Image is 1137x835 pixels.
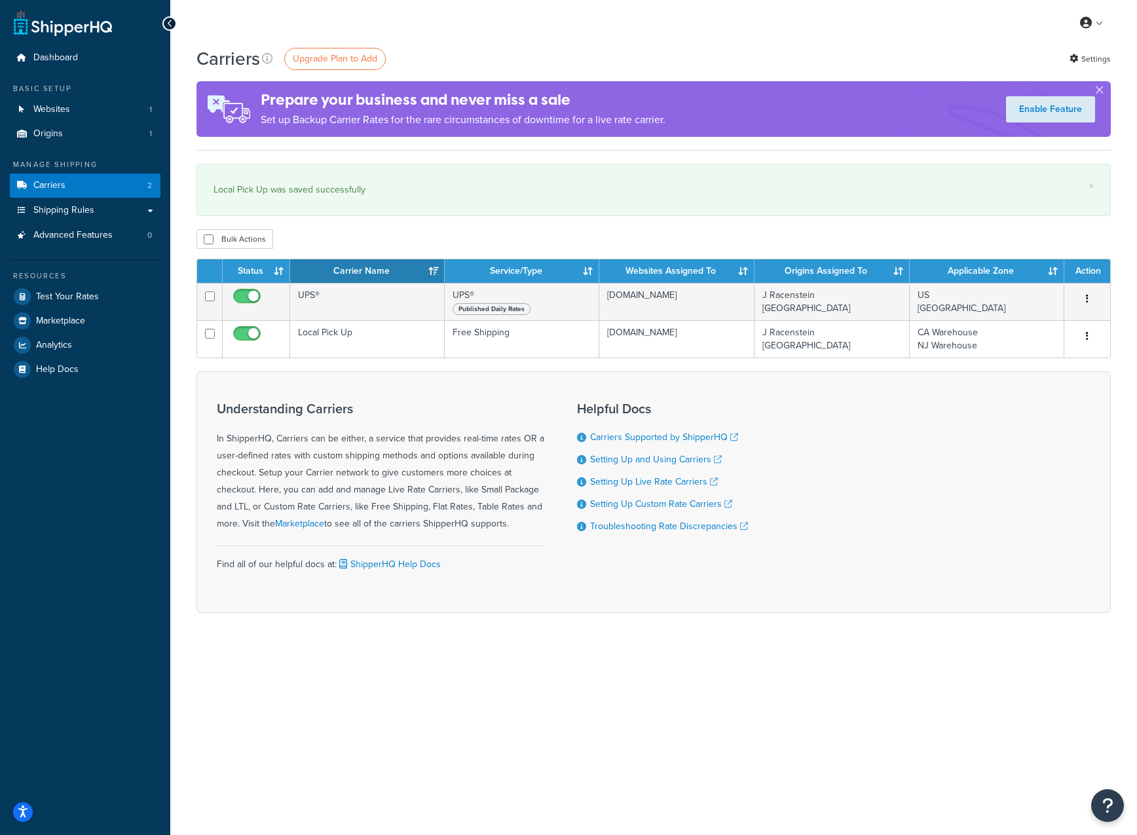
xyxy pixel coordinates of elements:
li: Websites [10,98,160,122]
span: Shipping Rules [33,205,94,216]
span: Dashboard [33,52,78,64]
a: Analytics [10,333,160,357]
th: Websites Assigned To: activate to sort column ascending [599,259,755,283]
div: Find all of our helpful docs at: [217,546,544,573]
a: Carriers Supported by ShipperHQ [590,430,738,444]
a: ShipperHQ Home [14,10,112,36]
td: J Racenstein [GEOGRAPHIC_DATA] [755,320,910,358]
li: Origins [10,122,160,146]
td: [DOMAIN_NAME] [599,320,755,358]
a: Marketplace [275,517,324,530]
a: Enable Feature [1006,96,1095,122]
a: Troubleshooting Rate Discrepancies [590,519,748,533]
div: In ShipperHQ, Carriers can be either, a service that provides real-time rates OR a user-defined r... [217,401,544,532]
p: Set up Backup Carrier Rates for the rare circumstances of downtime for a live rate carrier. [261,111,665,129]
a: ShipperHQ Help Docs [337,557,441,571]
td: US [GEOGRAPHIC_DATA] [910,283,1064,320]
a: Origins 1 [10,122,160,146]
button: Open Resource Center [1091,789,1124,822]
td: CA Warehouse NJ Warehouse [910,320,1064,358]
span: Upgrade Plan to Add [293,52,377,65]
li: Advanced Features [10,223,160,248]
a: Shipping Rules [10,198,160,223]
span: 0 [147,230,152,241]
img: ad-rules-rateshop-fe6ec290ccb7230408bd80ed9643f0289d75e0ffd9eb532fc0e269fcd187b520.png [196,81,261,137]
button: Bulk Actions [196,229,273,249]
h3: Helpful Docs [577,401,748,416]
td: Local Pick Up [290,320,445,358]
th: Service/Type: activate to sort column ascending [445,259,599,283]
a: Websites 1 [10,98,160,122]
span: Websites [33,104,70,115]
div: Resources [10,270,160,282]
a: Settings [1070,50,1111,68]
a: Marketplace [10,309,160,333]
td: Free Shipping [445,320,599,358]
a: Setting Up Custom Rate Carriers [590,497,732,511]
td: [DOMAIN_NAME] [599,283,755,320]
th: Origins Assigned To: activate to sort column ascending [755,259,910,283]
a: Setting Up Live Rate Carriers [590,475,718,489]
a: Dashboard [10,46,160,70]
h1: Carriers [196,46,260,71]
span: 1 [149,104,152,115]
td: J Racenstein [GEOGRAPHIC_DATA] [755,283,910,320]
div: Local Pick Up was saved successfully [214,181,1094,199]
h3: Understanding Carriers [217,401,544,416]
a: Upgrade Plan to Add [284,48,386,70]
h4: Prepare your business and never miss a sale [261,89,665,111]
span: 1 [149,128,152,139]
a: × [1089,181,1094,191]
span: Marketplace [36,316,85,327]
span: Origins [33,128,63,139]
span: Help Docs [36,364,79,375]
span: Carriers [33,180,65,191]
span: 2 [147,180,152,191]
a: Advanced Features 0 [10,223,160,248]
td: UPS® [290,283,445,320]
li: Carriers [10,174,160,198]
a: Test Your Rates [10,285,160,308]
span: Test Your Rates [36,291,99,303]
th: Carrier Name: activate to sort column ascending [290,259,445,283]
td: UPS® [445,283,599,320]
div: Basic Setup [10,83,160,94]
span: Advanced Features [33,230,113,241]
th: Status: activate to sort column ascending [223,259,290,283]
a: Carriers 2 [10,174,160,198]
span: Analytics [36,340,72,351]
a: Help Docs [10,358,160,381]
span: Published Daily Rates [453,303,531,315]
div: Manage Shipping [10,159,160,170]
th: Applicable Zone: activate to sort column ascending [910,259,1064,283]
a: Setting Up and Using Carriers [590,453,722,466]
th: Action [1064,259,1110,283]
